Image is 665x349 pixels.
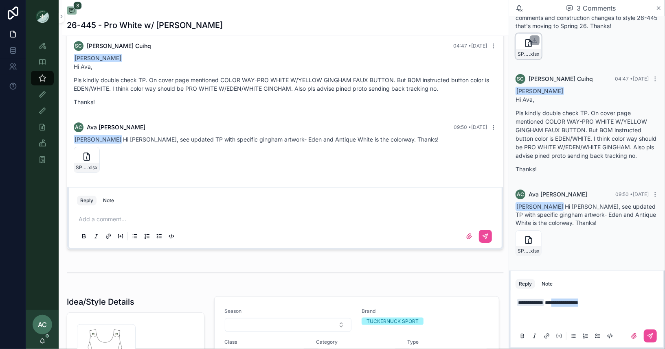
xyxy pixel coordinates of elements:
span: Hi [PERSON_NAME], see updated TP with specific gingham artwork- Eden and Antique White is the col... [74,136,439,143]
h1: 26-445 - Pro White w/ [PERSON_NAME] [67,20,223,31]
button: Reply [77,196,97,205]
span: [PERSON_NAME] Cuihq [87,42,151,50]
span: 3 Comments [577,3,616,13]
span: [PERSON_NAME] [74,54,122,62]
button: 3 [67,7,77,16]
button: Select Button [225,318,351,332]
div: scrollable content [26,33,59,177]
span: Ava [PERSON_NAME] [529,190,587,198]
span: Ava [PERSON_NAME] [87,123,145,131]
span: SP26-TN#26-445_Built-in-Bra-Top-w_-buttoned-strap_[DATE] [518,248,529,254]
span: 09:50 • [DATE] [615,191,649,197]
span: SP26-TN#26-445_Built-in-Bra-Top-w_-buttoned-strap_[DATE] [518,51,529,57]
span: 04:47 • [DATE] [453,43,487,49]
p: Thanks! [74,98,497,106]
span: Season [224,308,352,314]
span: SC [75,43,82,49]
img: App logo [36,10,49,23]
button: Reply [516,279,535,289]
span: Class [224,339,306,345]
span: [PERSON_NAME] [516,87,564,95]
button: Note [538,279,556,289]
span: Category [316,339,398,345]
p: Pls kindly double check TP. On cover page mentioned COLOR WAY-PRO WHITE W/YELLOW GINGHAM FAUX BUT... [516,109,658,160]
h1: Idea/Style Details [67,296,134,308]
p: Thanks! [516,165,658,173]
span: Brand [362,308,489,314]
div: TUCKERNUCK SPORT [367,318,419,325]
span: [PERSON_NAME] [516,202,564,211]
span: AC [38,320,47,329]
p: Hi Ava, [516,95,658,104]
button: Note [100,196,117,205]
span: AC [517,191,524,198]
span: 09:50 • [DATE] [454,124,487,130]
span: .xlsx [87,164,98,171]
span: .xlsx [529,51,540,57]
div: Note [103,197,114,204]
p: Pls kindly double check TP. On cover page mentioned COLOR WAY-PRO WHITE W/YELLOW GINGHAM FAUX BUT... [74,76,497,93]
div: Note [542,281,553,287]
span: [PERSON_NAME] Cuihq [529,75,593,83]
span: Hi [PERSON_NAME], see updated TP with specific gingham artwork- Eden and Antique White is the col... [516,203,656,226]
span: .xlsx [529,248,540,254]
span: SC [517,76,524,82]
span: 04:47 • [DATE] [615,76,649,82]
p: Hi Ava, [74,62,497,71]
span: SP26-TN#26-445_Built-in-Bra-Top-w_-buttoned-strap_[DATE] [76,164,87,171]
span: Type [407,339,489,345]
span: 3 [73,2,82,10]
span: AC [75,124,82,131]
span: [PERSON_NAME] [74,135,122,144]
